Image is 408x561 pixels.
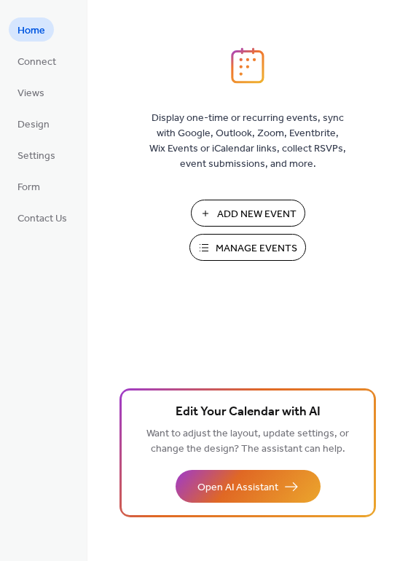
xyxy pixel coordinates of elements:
a: Home [9,17,54,42]
a: Views [9,80,53,104]
span: Want to adjust the layout, update settings, or change the design? The assistant can help. [146,424,349,459]
span: Manage Events [216,241,297,256]
button: Open AI Assistant [176,470,321,503]
img: logo_icon.svg [231,47,264,84]
span: Open AI Assistant [197,480,278,495]
span: Edit Your Calendar with AI [176,402,321,423]
span: Design [17,117,50,133]
span: Views [17,86,44,101]
a: Design [9,111,58,136]
button: Manage Events [189,234,306,261]
a: Form [9,174,49,198]
button: Add New Event [191,200,305,227]
a: Connect [9,49,65,73]
span: Settings [17,149,55,164]
span: Add New Event [217,207,297,222]
span: Connect [17,55,56,70]
span: Form [17,180,40,195]
a: Contact Us [9,205,76,229]
a: Settings [9,143,64,167]
span: Contact Us [17,211,67,227]
span: Home [17,23,45,39]
span: Display one-time or recurring events, sync with Google, Outlook, Zoom, Eventbrite, Wix Events or ... [149,111,346,172]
